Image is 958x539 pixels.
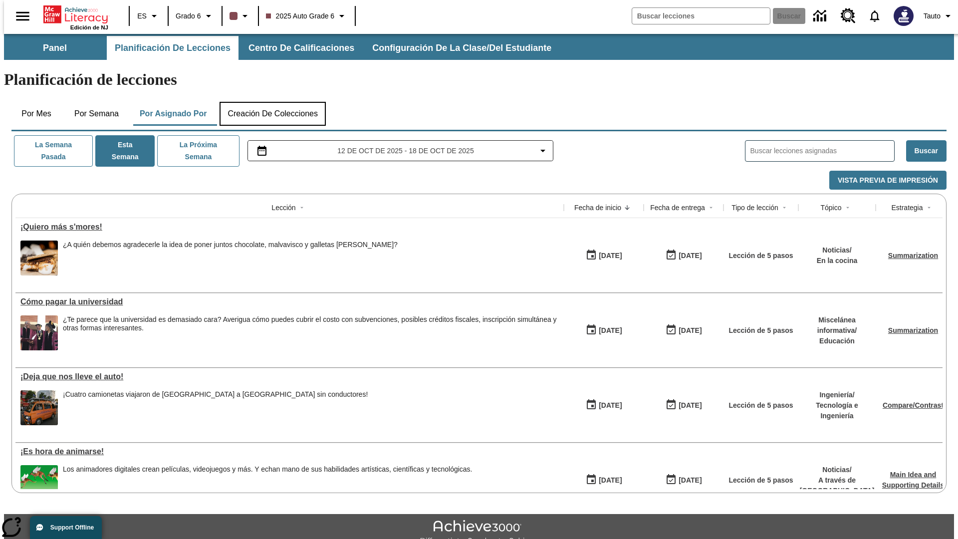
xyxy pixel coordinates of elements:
[20,297,559,306] div: Cómo pagar la universidad
[63,241,398,249] div: ¿A quién debemos agradecerle la idea de poner juntos chocolate, malvavisco y galletas [PERSON_NAME]?
[582,321,625,340] button: 10/15/25: Primer día en que estuvo disponible la lección
[728,325,793,336] p: Lección de 5 pasos
[20,241,58,275] img: malvaviscos tostados y chocolate en una galleta graham
[679,324,702,337] div: [DATE]
[70,24,108,30] span: Edición de NJ
[599,250,622,262] div: [DATE]
[66,102,127,126] button: Por semana
[820,203,841,213] div: Tópico
[5,36,105,60] button: Panel
[891,203,923,213] div: Estrategia
[807,2,835,30] a: Centro de información
[705,202,717,214] button: Sort
[894,6,914,26] img: Avatar
[862,3,888,29] a: Notificaciones
[50,524,94,531] span: Support Offline
[750,144,894,158] input: Buscar lecciones asignadas
[115,42,231,54] span: Planificación de lecciones
[63,315,559,332] div: ¿Te parece que la universidad es demasiado cara? Averigua cómo puedes cubrir el costo con subvenc...
[20,447,559,456] a: ¡Es hora de animarse!, Lecciones
[63,315,559,350] div: ¿Te parece que la universidad es demasiado cara? Averigua cómo puedes cubrir el costo con subvenc...
[679,474,702,487] div: [DATE]
[4,36,560,60] div: Subbarra de navegación
[621,202,633,214] button: Sort
[803,315,871,336] p: Miscelánea informativa /
[920,7,958,25] button: Perfil/Configuración
[632,8,770,24] input: Buscar campo
[728,251,793,261] p: Lección de 5 pasos
[882,471,944,489] a: Main Idea and Supporting Details
[906,140,947,162] button: Buscar
[888,326,938,334] a: Summarization
[662,471,705,490] button: 10/13/25: Último día en que podrá accederse la lección
[574,203,621,213] div: Fecha de inicio
[888,252,938,260] a: Summarization
[20,390,58,425] img: Una furgoneta sin conductor con pasajeros circulando por una calle.
[537,145,549,157] svg: Collapse Date Range Filter
[803,336,871,346] p: Educación
[599,474,622,487] div: [DATE]
[176,11,201,21] span: Grado 6
[800,465,875,475] p: Noticias /
[20,223,559,232] a: ¡Quiero más s'mores!, Lecciones
[800,475,875,496] p: A través de [GEOGRAPHIC_DATA]
[262,7,352,25] button: Clase: 2025 Auto Grade 6, Selecciona una clase
[43,4,108,24] a: Portada
[662,321,705,340] button: 10/15/25: Último día en que podrá accederse la lección
[63,241,398,275] div: ¿A quién debemos agradecerle la idea de poner juntos chocolate, malvavisco y galletas Graham?
[63,390,368,399] p: ¡Cuatro camionetas viajaron de [GEOGRAPHIC_DATA] a [GEOGRAPHIC_DATA] sin conductores!
[271,203,295,213] div: Lección
[20,223,559,232] div: ¡Quiero más s'mores!
[63,465,473,500] div: Los animadores digitales crean películas, videojuegos y más. Y echan mano de sus habilidades artí...
[372,42,551,54] span: Configuración de la clase/del estudiante
[778,202,790,214] button: Sort
[4,70,954,89] h1: Planificación de lecciones
[662,396,705,415] button: 10/13/25: Último día en que podrá accederse la lección
[20,297,559,306] a: Cómo pagar la universidad, Lecciones
[157,135,239,167] button: La próxima semana
[8,1,37,31] button: Abrir el menú lateral
[14,135,93,167] button: La semana pasada
[252,145,549,157] button: Seleccione el intervalo de fechas opción del menú
[240,36,362,60] button: Centro de calificaciones
[662,246,705,265] button: 10/15/25: Último día en que podrá accederse la lección
[4,34,954,60] div: Subbarra de navegación
[923,202,935,214] button: Sort
[248,42,354,54] span: Centro de calificaciones
[817,245,858,256] p: Noticias /
[133,7,165,25] button: Lenguaje: ES, Selecciona un idioma
[20,372,559,381] div: ¡Deja que nos lleve el auto!
[883,401,944,409] a: Compare/Contrast
[817,256,858,266] p: En la cocina
[226,7,255,25] button: El color de la clase es café oscuro. Cambiar el color de la clase.
[30,516,102,539] button: Support Offline
[650,203,705,213] div: Fecha de entrega
[20,465,58,500] img: cuatro canguros con alas blancas sobre un fondo verde y volando sobre un campo de plantas amarillas
[803,400,871,421] p: Tecnología e Ingeniería
[364,36,559,60] button: Configuración de la clase/del estudiante
[137,11,147,21] span: ES
[107,36,239,60] button: Planificación de lecciones
[43,42,67,54] span: Panel
[296,202,308,214] button: Sort
[728,400,793,411] p: Lección de 5 pasos
[20,372,559,381] a: ¡Deja que nos lleve el auto!, Lecciones
[11,102,61,126] button: Por mes
[266,11,335,21] span: 2025 Auto Grade 6
[20,447,559,456] div: ¡Es hora de animarse!
[829,171,947,190] button: Vista previa de impresión
[599,399,622,412] div: [DATE]
[835,2,862,29] a: Centro de recursos, Se abrirá en una pestaña nueva.
[599,324,622,337] div: [DATE]
[888,3,920,29] button: Escoja un nuevo avatar
[63,465,473,474] div: Los animadores digitales crean películas, videojuegos y más. Y echan mano de sus habilidades artí...
[220,102,326,126] button: Creación de colecciones
[132,102,215,126] button: Por asignado por
[63,390,368,425] span: ¡Cuatro camionetas viajaron de Italia a China sin conductores!
[582,396,625,415] button: 10/13/25: Primer día en que estuvo disponible la lección
[679,399,702,412] div: [DATE]
[582,246,625,265] button: 10/15/25: Primer día en que estuvo disponible la lección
